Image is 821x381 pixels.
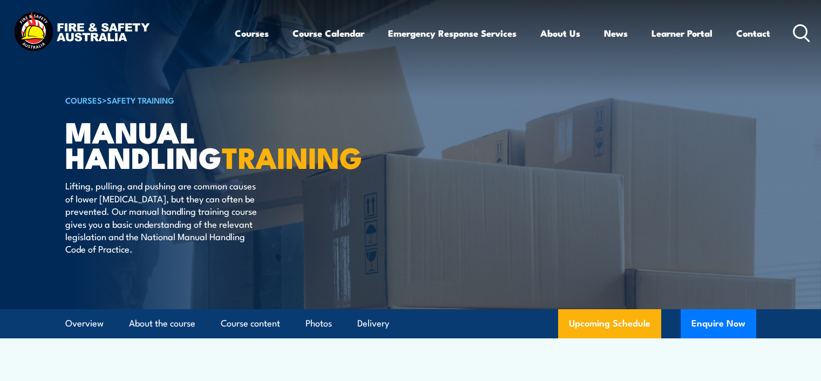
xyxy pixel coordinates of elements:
[681,309,756,338] button: Enquire Now
[65,119,332,169] h1: Manual Handling
[65,94,102,106] a: COURSES
[293,19,364,47] a: Course Calendar
[222,134,362,179] strong: TRAINING
[65,93,332,106] h6: >
[388,19,517,47] a: Emergency Response Services
[235,19,269,47] a: Courses
[736,19,770,47] a: Contact
[129,309,195,338] a: About the course
[604,19,628,47] a: News
[107,94,174,106] a: Safety Training
[357,309,389,338] a: Delivery
[540,19,580,47] a: About Us
[65,309,104,338] a: Overview
[65,179,262,255] p: Lifting, pulling, and pushing are common causes of lower [MEDICAL_DATA], but they can often be pr...
[652,19,713,47] a: Learner Portal
[221,309,280,338] a: Course content
[558,309,661,338] a: Upcoming Schedule
[306,309,332,338] a: Photos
